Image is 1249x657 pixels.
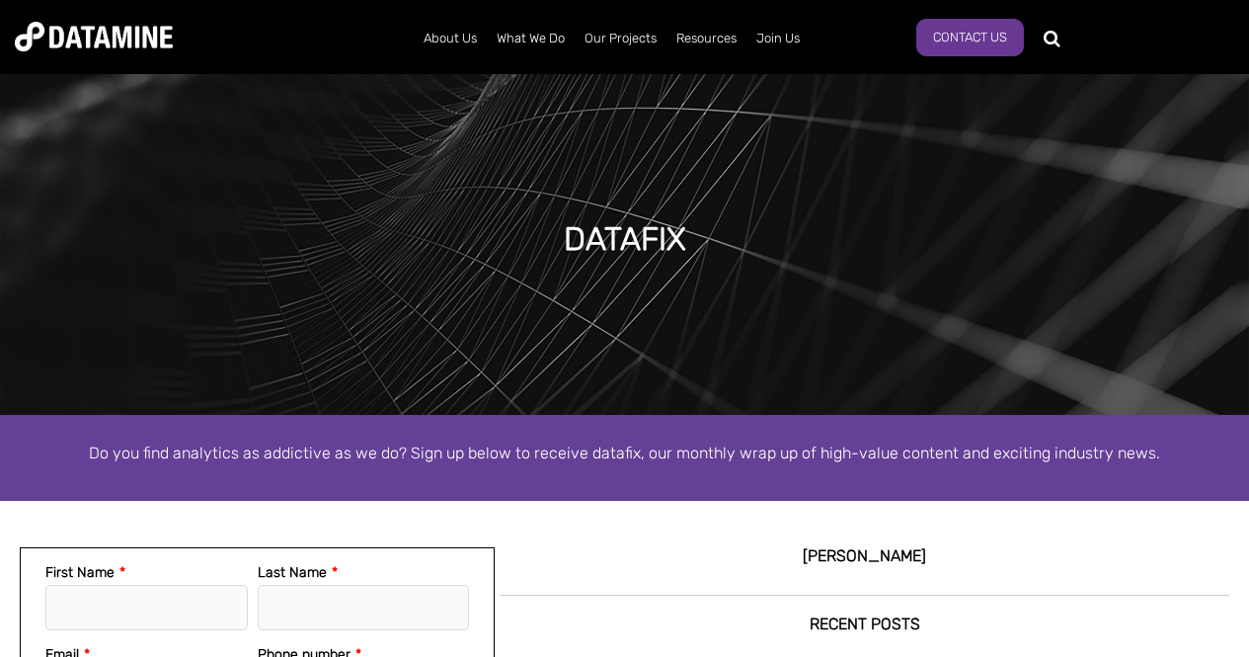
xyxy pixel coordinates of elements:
h1: DATAFIX [564,217,686,261]
h3: Recent Posts [500,616,1229,633]
span: Last Name [258,564,327,581]
a: About Us [414,13,487,64]
h2: [PERSON_NAME] [500,547,1229,565]
img: Datamine [15,22,173,51]
a: Contact Us [916,19,1024,56]
p: Do you find analytics as addictive as we do? Sign up below to receive datafix, our monthly wrap u... [62,440,1188,466]
a: Join Us [746,13,810,64]
span: First Name [45,564,115,581]
a: Our Projects [575,13,666,64]
a: What We Do [487,13,575,64]
a: Resources [666,13,746,64]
